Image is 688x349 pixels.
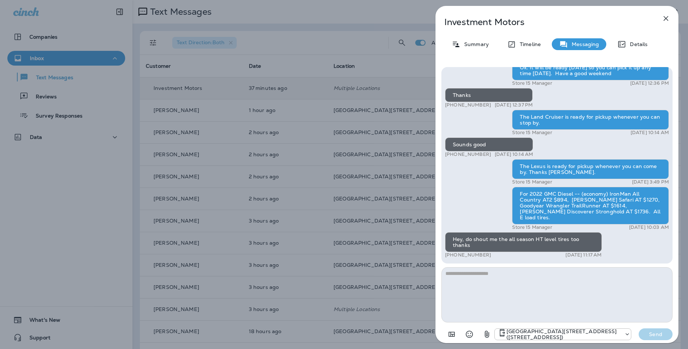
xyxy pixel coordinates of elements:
p: Details [626,41,648,47]
p: Summary [461,41,489,47]
p: Store 15 Manager [512,224,552,230]
button: Select an emoji [462,327,477,342]
p: Store 15 Manager [512,80,552,86]
p: [DATE] 11:17 AM [565,252,601,258]
p: [DATE] 10:14 AM [495,151,533,157]
p: Messaging [568,41,599,47]
p: [DATE] 10:14 AM [631,130,669,136]
div: Ok. It will be ready [DATE] so you can pick it up any time [DATE]. Have a good weekend [512,60,669,80]
p: Investment Motors [444,17,645,27]
div: For 2022 GMC Diesel -- (economy) IronMan All Country AT2 $894, [PERSON_NAME] Safari AT $1270, Goo... [512,187,669,224]
p: [DATE] 12:36 PM [630,80,669,86]
p: [PHONE_NUMBER] [445,102,491,108]
p: [DATE] 12:37 PM [495,102,533,108]
p: Store 15 Manager [512,179,552,185]
div: The Lexus is ready for pickup whenever you can come by. Thanks [PERSON_NAME]. [512,159,669,179]
div: Thanks [445,88,533,102]
div: Sounds good [445,137,533,151]
p: [GEOGRAPHIC_DATA][STREET_ADDRESS] ([STREET_ADDRESS]) [507,328,621,340]
p: Store 15 Manager [512,130,552,136]
div: +1 (402) 891-8464 [495,328,631,340]
p: [PHONE_NUMBER] [445,151,491,157]
p: Timeline [516,41,541,47]
p: [DATE] 10:03 AM [629,224,669,230]
p: [PHONE_NUMBER] [445,252,491,258]
div: The Land Cruiser is ready for pickup whenever you can stop by. [512,110,669,130]
div: Hey, do shout me the all season HT level tires too thanks [445,232,602,252]
button: Add in a premade template [444,327,459,342]
p: [DATE] 3:49 PM [632,179,669,185]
